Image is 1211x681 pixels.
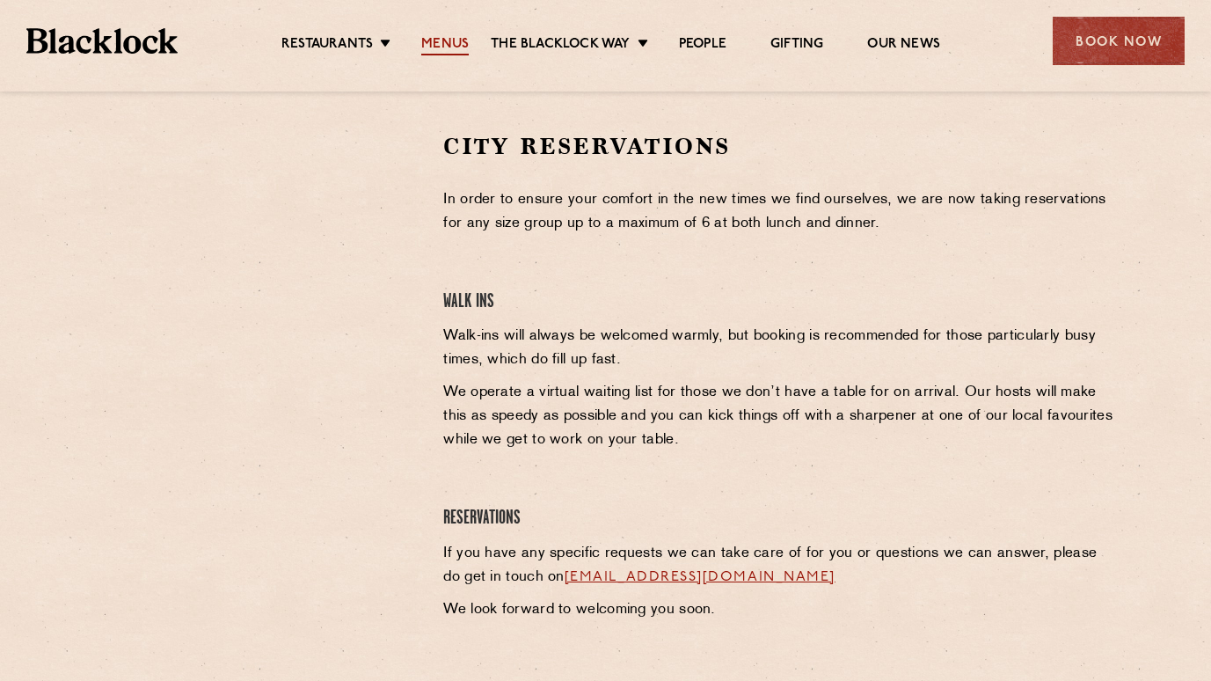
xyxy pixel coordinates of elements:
h4: Reservations [443,507,1118,531]
a: [EMAIL_ADDRESS][DOMAIN_NAME] [565,570,835,584]
p: We look forward to welcoming you soon. [443,598,1118,622]
h2: City Reservations [443,131,1118,162]
img: BL_Textured_Logo-footer-cropped.svg [26,28,178,54]
p: If you have any specific requests we can take care of for you or questions we can answer, please ... [443,542,1118,589]
a: Restaurants [281,36,373,55]
a: Our News [867,36,940,55]
a: The Blacklock Way [491,36,630,55]
a: People [679,36,726,55]
p: In order to ensure your comfort in the new times we find ourselves, we are now taking reservation... [443,188,1118,236]
div: Book Now [1053,17,1185,65]
a: Gifting [770,36,823,55]
a: Menus [421,36,469,55]
p: Walk-ins will always be welcomed warmly, but booking is recommended for those particularly busy t... [443,325,1118,372]
p: We operate a virtual waiting list for those we don’t have a table for on arrival. Our hosts will ... [443,381,1118,452]
iframe: OpenTable make booking widget [157,131,354,396]
h4: Walk Ins [443,290,1118,314]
